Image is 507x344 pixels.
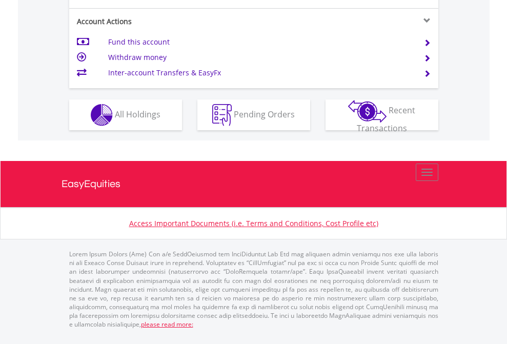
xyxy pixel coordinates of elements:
[115,108,160,119] span: All Holdings
[141,320,193,329] a: please read more:
[326,99,438,130] button: Recent Transactions
[69,250,438,329] p: Lorem Ipsum Dolors (Ame) Con a/e SeddOeiusmod tem InciDiduntut Lab Etd mag aliquaen admin veniamq...
[69,16,254,27] div: Account Actions
[197,99,310,130] button: Pending Orders
[62,161,446,207] a: EasyEquities
[212,104,232,126] img: pending_instructions-wht.png
[91,104,113,126] img: holdings-wht.png
[108,65,411,80] td: Inter-account Transfers & EasyFx
[69,99,182,130] button: All Holdings
[108,50,411,65] td: Withdraw money
[129,218,378,228] a: Access Important Documents (i.e. Terms and Conditions, Cost Profile etc)
[234,108,295,119] span: Pending Orders
[348,100,387,123] img: transactions-zar-wht.png
[108,34,411,50] td: Fund this account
